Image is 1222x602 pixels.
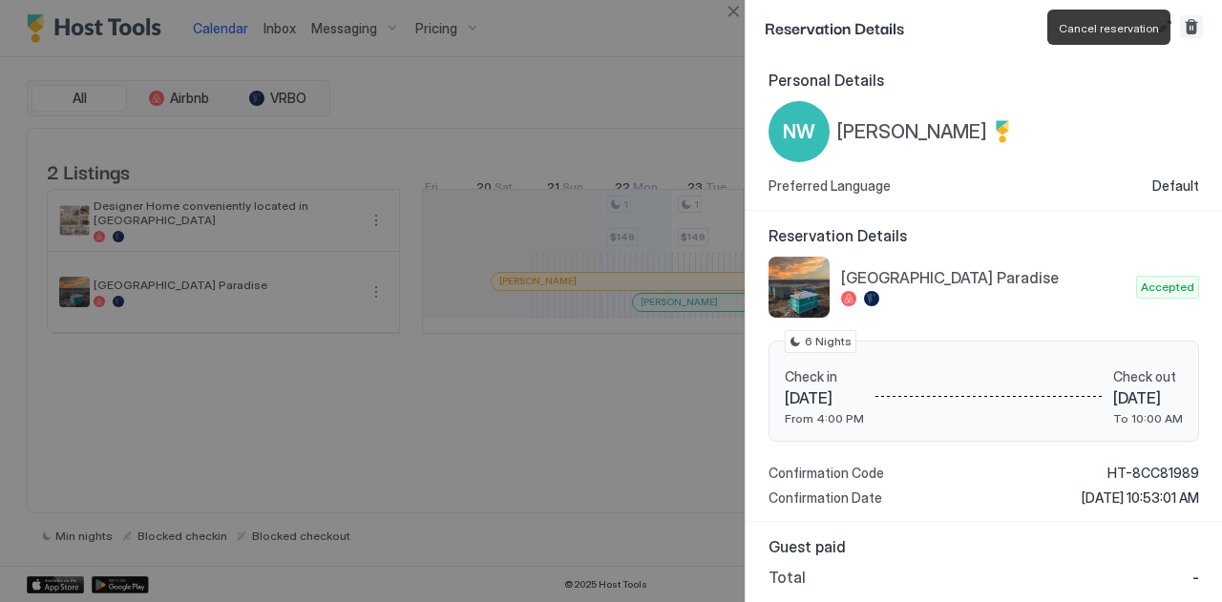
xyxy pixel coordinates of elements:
[1180,15,1203,38] button: Cancel reservation
[1059,21,1159,35] span: Cancel reservation
[805,333,852,350] span: 6 Nights
[769,71,1199,90] span: Personal Details
[769,226,1199,245] span: Reservation Details
[783,117,815,146] span: NW
[769,537,1199,556] span: Guest paid
[769,257,830,318] div: listing image
[769,465,884,482] span: Confirmation Code
[1082,489,1199,507] span: [DATE] 10:53:01 AM
[785,411,864,426] span: From 4:00 PM
[841,268,1128,287] span: [GEOGRAPHIC_DATA] Paradise
[765,15,1149,39] span: Reservation Details
[769,489,882,507] span: Confirmation Date
[1152,177,1199,195] span: Default
[1113,368,1183,385] span: Check out
[785,388,864,407] span: [DATE]
[785,368,864,385] span: Check in
[1107,465,1199,482] span: HT-8CC81989
[769,568,806,587] span: Total
[1113,388,1183,407] span: [DATE]
[1113,411,1183,426] span: To 10:00 AM
[1141,279,1194,296] span: Accepted
[837,120,987,144] span: [PERSON_NAME]
[1192,568,1199,587] span: -
[769,177,891,195] span: Preferred Language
